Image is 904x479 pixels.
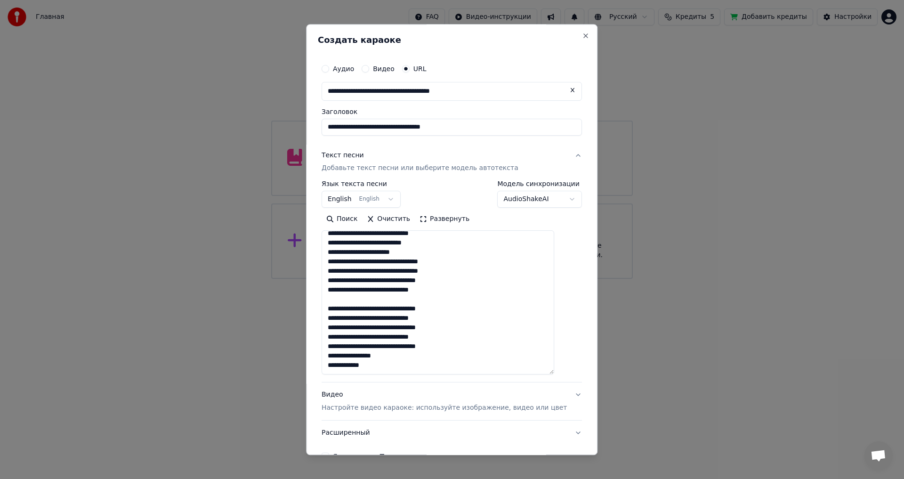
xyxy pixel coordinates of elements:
label: Язык текста песни [322,181,401,187]
button: Текст песниДобавьте текст песни или выберите модель автотекста [322,143,582,181]
label: Аудио [333,65,354,72]
div: Видео [322,390,567,413]
div: Текст песниДобавьте текст песни или выберите модель автотекста [322,181,582,382]
label: Видео [373,65,395,72]
button: Я принимаю [379,454,532,460]
label: Модель синхронизации [498,181,582,187]
div: Текст песни [322,151,364,160]
label: URL [413,65,427,72]
button: Очистить [363,212,415,227]
button: ВидеоНастройте видео караоке: используйте изображение, видео или цвет [322,383,582,421]
button: Развернуть [415,212,474,227]
p: Добавьте текст песни или выберите модель автотекста [322,164,518,173]
p: Настройте видео караоке: используйте изображение, видео или цвет [322,404,567,413]
button: Поиск [322,212,362,227]
label: Заголовок [322,108,582,115]
button: Расширенный [322,421,582,446]
label: Я принимаю [333,454,532,460]
h2: Создать караоке [318,36,586,44]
